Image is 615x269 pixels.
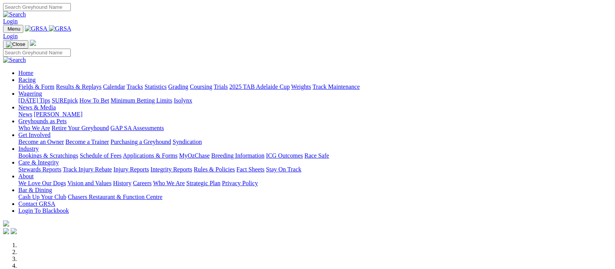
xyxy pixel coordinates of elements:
[80,97,109,104] a: How To Bet
[214,83,228,90] a: Trials
[127,83,143,90] a: Tracks
[18,139,612,145] div: Get Involved
[123,152,178,159] a: Applications & Forms
[111,97,172,104] a: Minimum Betting Limits
[49,25,72,32] img: GRSA
[18,201,55,207] a: Contact GRSA
[18,166,612,173] div: Care & Integrity
[65,139,109,145] a: Become a Trainer
[111,125,164,131] a: GAP SA Assessments
[18,152,612,159] div: Industry
[3,57,26,64] img: Search
[3,25,23,33] button: Toggle navigation
[229,83,290,90] a: 2025 TAB Adelaide Cup
[8,26,20,32] span: Menu
[103,83,125,90] a: Calendar
[18,159,59,166] a: Care & Integrity
[145,83,167,90] a: Statistics
[153,180,185,186] a: Who We Are
[18,139,64,145] a: Become an Owner
[133,180,152,186] a: Careers
[18,83,54,90] a: Fields & Form
[18,207,69,214] a: Login To Blackbook
[18,97,612,104] div: Wagering
[3,11,26,18] img: Search
[194,166,235,173] a: Rules & Policies
[34,111,82,117] a: [PERSON_NAME]
[18,187,52,193] a: Bar & Dining
[56,83,101,90] a: Results & Replays
[18,194,612,201] div: Bar & Dining
[18,166,61,173] a: Stewards Reports
[211,152,264,159] a: Breeding Information
[18,132,51,138] a: Get Involved
[190,83,212,90] a: Coursing
[3,220,9,227] img: logo-grsa-white.png
[18,111,32,117] a: News
[179,152,210,159] a: MyOzChase
[291,83,311,90] a: Weights
[313,83,360,90] a: Track Maintenance
[111,139,171,145] a: Purchasing a Greyhound
[6,41,25,47] img: Close
[18,70,33,76] a: Home
[3,228,9,234] img: facebook.svg
[11,228,17,234] img: twitter.svg
[63,166,112,173] a: Track Injury Rebate
[80,152,121,159] a: Schedule of Fees
[266,166,301,173] a: Stay On Track
[18,125,50,131] a: Who We Are
[18,118,67,124] a: Greyhounds as Pets
[18,83,612,90] div: Racing
[3,3,71,11] input: Search
[52,125,109,131] a: Retire Your Greyhound
[68,194,162,200] a: Chasers Restaurant & Function Centre
[304,152,329,159] a: Race Safe
[18,125,612,132] div: Greyhounds as Pets
[3,40,28,49] button: Toggle navigation
[18,97,50,104] a: [DATE] Tips
[113,180,131,186] a: History
[18,180,66,186] a: We Love Our Dogs
[113,166,149,173] a: Injury Reports
[237,166,264,173] a: Fact Sheets
[18,90,42,97] a: Wagering
[150,166,192,173] a: Integrity Reports
[222,180,258,186] a: Privacy Policy
[30,40,36,46] img: logo-grsa-white.png
[186,180,220,186] a: Strategic Plan
[25,25,47,32] img: GRSA
[18,111,612,118] div: News & Media
[52,97,78,104] a: SUREpick
[3,33,18,39] a: Login
[3,49,71,57] input: Search
[18,77,36,83] a: Racing
[168,83,188,90] a: Grading
[18,152,78,159] a: Bookings & Scratchings
[18,180,612,187] div: About
[18,145,39,152] a: Industry
[266,152,303,159] a: ICG Outcomes
[18,104,56,111] a: News & Media
[174,97,192,104] a: Isolynx
[67,180,111,186] a: Vision and Values
[173,139,202,145] a: Syndication
[3,18,18,24] a: Login
[18,194,66,200] a: Cash Up Your Club
[18,173,34,179] a: About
